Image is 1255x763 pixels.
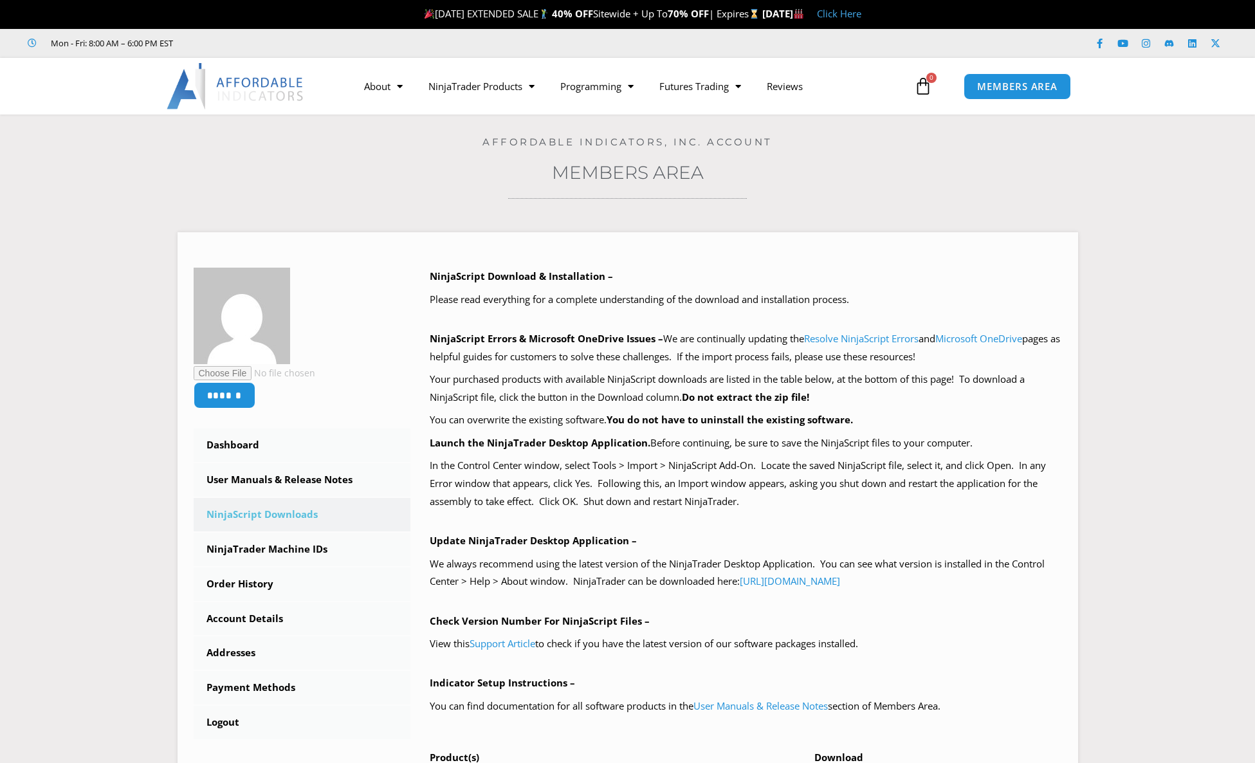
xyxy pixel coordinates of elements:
a: NinjaTrader Products [416,71,547,101]
strong: [DATE] [762,7,804,20]
a: [URL][DOMAIN_NAME] [740,575,840,587]
img: 🎉 [425,9,434,19]
a: Futures Trading [646,71,754,101]
strong: 70% OFF [668,7,709,20]
a: Payment Methods [194,671,411,704]
b: Launch the NinjaTrader Desktop Application. [430,436,650,449]
b: Indicator Setup Instructions – [430,676,575,689]
img: ⌛ [749,9,759,19]
a: Logout [194,706,411,739]
b: Update NinjaTrader Desktop Application – [430,534,637,547]
iframe: Customer reviews powered by Trustpilot [191,37,384,50]
a: Account Details [194,602,411,636]
a: Dashboard [194,428,411,462]
a: Addresses [194,636,411,670]
a: Order History [194,567,411,601]
strong: 40% OFF [552,7,593,20]
span: MEMBERS AREA [977,82,1058,91]
span: Mon - Fri: 8:00 AM – 6:00 PM EST [48,35,173,51]
span: 0 [926,73,937,83]
p: Please read everything for a complete understanding of the download and installation process. [430,291,1062,309]
a: 0 [895,68,951,105]
span: [DATE] EXTENDED SALE Sitewide + Up To | Expires [421,7,762,20]
a: User Manuals & Release Notes [693,699,828,712]
a: About [351,71,416,101]
p: We are continually updating the and pages as helpful guides for customers to solve these challeng... [430,330,1062,366]
a: User Manuals & Release Notes [194,463,411,497]
a: Members Area [552,161,704,183]
img: 🏌️‍♂️ [539,9,549,19]
p: You can find documentation for all software products in the section of Members Area. [430,697,1062,715]
b: Check Version Number For NinjaScript Files – [430,614,650,627]
a: NinjaScript Downloads [194,498,411,531]
p: You can overwrite the existing software. [430,411,1062,429]
img: LogoAI | Affordable Indicators – NinjaTrader [167,63,305,109]
a: Affordable Indicators, Inc. Account [482,136,773,148]
p: Before continuing, be sure to save the NinjaScript files to your computer. [430,434,1062,452]
b: NinjaScript Errors & Microsoft OneDrive Issues – [430,332,663,345]
a: Click Here [817,7,861,20]
p: Your purchased products with available NinjaScript downloads are listed in the table below, at th... [430,371,1062,407]
a: Microsoft OneDrive [935,332,1022,345]
p: In the Control Center window, select Tools > Import > NinjaScript Add-On. Locate the saved NinjaS... [430,457,1062,511]
p: We always recommend using the latest version of the NinjaTrader Desktop Application. You can see ... [430,555,1062,591]
a: Support Article [470,637,535,650]
p: View this to check if you have the latest version of our software packages installed. [430,635,1062,653]
img: 94fb820677dcdca5fd7309d62d3c69ffb0ec63b8a5b43c54f127844c479d3e41 [194,268,290,364]
img: 🏭 [794,9,803,19]
b: NinjaScript Download & Installation – [430,270,613,282]
a: MEMBERS AREA [964,73,1071,100]
a: Resolve NinjaScript Errors [804,332,919,345]
nav: Account pages [194,428,411,739]
a: NinjaTrader Machine IDs [194,533,411,566]
a: Reviews [754,71,816,101]
b: You do not have to uninstall the existing software. [607,413,853,426]
nav: Menu [351,71,911,101]
a: Programming [547,71,646,101]
b: Do not extract the zip file! [682,391,809,403]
